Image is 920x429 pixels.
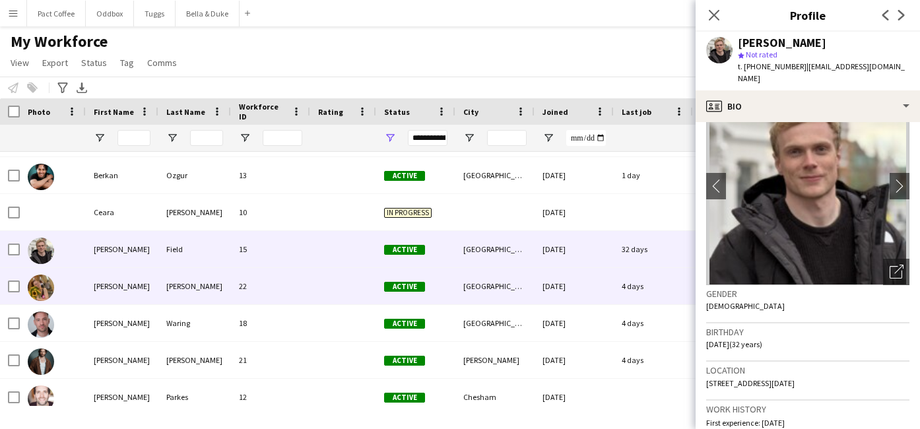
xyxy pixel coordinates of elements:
[693,342,779,378] div: 1
[231,231,310,267] div: 15
[239,132,251,144] button: Open Filter Menu
[86,342,158,378] div: [PERSON_NAME]
[706,339,762,349] span: [DATE] (32 years)
[614,268,693,304] div: 4 days
[318,107,343,117] span: Rating
[28,238,54,264] img: Charlie Field
[74,80,90,96] app-action-btn: Export XLSX
[706,364,909,376] h3: Location
[696,7,920,24] h3: Profile
[28,164,54,190] img: Berkan Ozgur
[706,301,785,311] span: [DEMOGRAPHIC_DATA]
[384,282,425,292] span: Active
[37,54,73,71] a: Export
[231,268,310,304] div: 22
[706,418,909,428] p: First experience: [DATE]
[384,208,432,218] span: In progress
[535,268,614,304] div: [DATE]
[693,157,779,193] div: 29
[706,87,909,285] img: Crew avatar or photo
[622,107,651,117] span: Last job
[55,80,71,96] app-action-btn: Advanced filters
[158,305,231,341] div: Waring
[614,342,693,378] div: 4 days
[115,54,139,71] a: Tag
[142,54,182,71] a: Comms
[147,57,177,69] span: Comms
[384,393,425,403] span: Active
[158,231,231,267] div: Field
[134,1,176,26] button: Tuggs
[535,379,614,415] div: [DATE]
[384,245,425,255] span: Active
[231,157,310,193] div: 13
[231,342,310,378] div: 21
[86,231,158,267] div: [PERSON_NAME]
[28,348,54,375] img: James Wilkinson
[158,342,231,378] div: [PERSON_NAME]
[455,379,535,415] div: Chesham
[94,107,134,117] span: First Name
[86,194,158,230] div: Ceara
[86,379,158,415] div: [PERSON_NAME]
[487,130,527,146] input: City Filter Input
[28,107,50,117] span: Photo
[693,194,779,230] div: 0
[455,157,535,193] div: [GEOGRAPHIC_DATA]
[455,268,535,304] div: [GEOGRAPHIC_DATA]
[535,305,614,341] div: [DATE]
[738,61,905,83] span: | [EMAIL_ADDRESS][DOMAIN_NAME]
[535,342,614,378] div: [DATE]
[28,312,54,338] img: Jacob Waring
[384,319,425,329] span: Active
[76,54,112,71] a: Status
[693,231,779,267] div: 6
[455,342,535,378] div: [PERSON_NAME]
[883,259,909,285] div: Open photos pop-in
[86,305,158,341] div: [PERSON_NAME]
[693,379,779,415] div: 0
[11,32,108,51] span: My Workforce
[86,157,158,193] div: Berkan
[28,275,54,301] img: Heather Horsman
[535,231,614,267] div: [DATE]
[693,268,779,304] div: 2
[542,132,554,144] button: Open Filter Menu
[746,49,777,59] span: Not rated
[231,305,310,341] div: 18
[11,57,29,69] span: View
[463,107,478,117] span: City
[239,102,286,121] span: Workforce ID
[455,231,535,267] div: [GEOGRAPHIC_DATA]
[86,268,158,304] div: [PERSON_NAME]
[81,57,107,69] span: Status
[27,1,86,26] button: Pact Coffee
[166,107,205,117] span: Last Name
[738,37,826,49] div: [PERSON_NAME]
[231,379,310,415] div: 12
[463,132,475,144] button: Open Filter Menu
[5,54,34,71] a: View
[384,132,396,144] button: Open Filter Menu
[535,157,614,193] div: [DATE]
[455,305,535,341] div: [GEOGRAPHIC_DATA]
[158,379,231,415] div: Parkes
[693,305,779,341] div: 4
[158,157,231,193] div: Ozgur
[166,132,178,144] button: Open Filter Menu
[542,107,568,117] span: Joined
[706,378,795,388] span: [STREET_ADDRESS][DATE]
[42,57,68,69] span: Export
[94,132,106,144] button: Open Filter Menu
[384,107,410,117] span: Status
[706,326,909,338] h3: Birthday
[535,194,614,230] div: [DATE]
[86,1,134,26] button: Oddbox
[614,305,693,341] div: 4 days
[738,61,806,71] span: t. [PHONE_NUMBER]
[117,130,150,146] input: First Name Filter Input
[614,157,693,193] div: 1 day
[696,90,920,122] div: Bio
[176,1,240,26] button: Bella & Duke
[384,171,425,181] span: Active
